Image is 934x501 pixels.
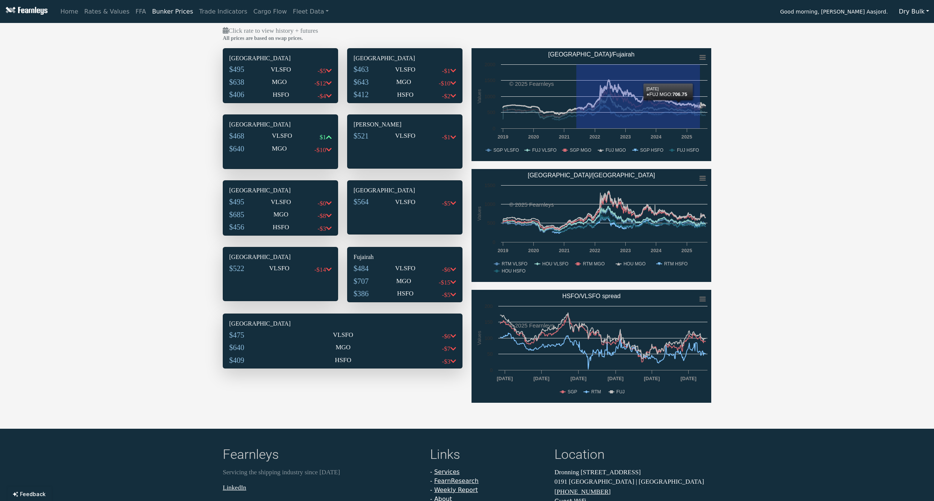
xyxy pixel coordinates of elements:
span: $484 [354,264,369,273]
text: SGP HSFO [640,148,663,153]
h6: [GEOGRAPHIC_DATA] [229,253,332,260]
span: $564 [354,198,369,206]
div: [GEOGRAPHIC_DATA]$468VLSFO$1$640MGO-$10 [223,114,338,169]
span: -$14 [314,266,326,273]
span: $495 [229,198,244,206]
span: -$5 [442,291,450,298]
h6: [GEOGRAPHIC_DATA] [229,320,456,327]
p: 0191 [GEOGRAPHIC_DATA] | [GEOGRAPHIC_DATA] [554,477,711,487]
text: [DATE] [497,376,513,381]
text: [DATE] [533,376,549,381]
span: $412 [354,90,369,99]
p: HSFO [335,355,351,365]
text: 0 [493,126,495,131]
text: 0 [490,367,493,373]
span: $409 [229,356,244,364]
h6: Fujairah [354,253,456,260]
h6: [PERSON_NAME] [354,121,456,128]
text: SGP VLSFO [493,148,519,153]
div: Fujairah$484VLSFO-$6$707MGO-$15$386HSFO-$5 [347,247,462,302]
text: 2023 [620,134,631,140]
p: HSFO [273,222,289,232]
div: [GEOGRAPHIC_DATA]$463VLSFO-$1$643MGO-$10$412HSFO-$2 [347,48,462,104]
text: 2020 [528,134,539,140]
span: -$5 [317,67,326,75]
span: $643 [354,78,369,86]
b: All prices are based on swap prices. [223,35,303,41]
h6: [GEOGRAPHIC_DATA] [354,55,456,62]
p: MGO [396,77,411,87]
a: Bunker Prices [149,4,196,19]
text: 2019 [498,134,508,140]
span: $638 [229,78,244,86]
text: FUJ [616,389,625,394]
p: Click rate to view history + futures [223,26,711,36]
text: [DATE] [608,376,623,381]
span: $406 [229,90,244,99]
span: -$6 [442,266,450,273]
text: HOU HSFO [502,268,525,274]
text: 0 [493,239,495,245]
text: 1000 [485,201,495,207]
svg: HSFO/VLSFO spread [472,290,711,403]
text: RTM HSFO [664,261,687,266]
span: -$1 [442,134,450,141]
text: FUJ VLSFO [532,148,557,153]
span: -$5 [442,200,450,207]
span: $475 [229,331,244,339]
a: Services [434,468,459,475]
text: © 2025 Fearnleys [509,322,554,329]
p: VLSFO [395,131,415,141]
a: Trade Indicators [196,4,250,19]
div: [GEOGRAPHIC_DATA]$522VLSFO-$14 [223,247,338,301]
text: 2022 [589,134,600,140]
text: 2024 [651,248,661,253]
span: -$10 [314,146,326,154]
a: FearnResearch [434,477,479,484]
a: Cargo Flow [250,4,290,19]
text: 2022 [589,248,600,253]
li: - [430,467,545,477]
span: $456 [229,223,244,231]
p: VLSFO [395,263,415,273]
text: 1000 [485,94,495,99]
text: Values [476,330,482,345]
text: Values [476,206,482,221]
span: -$6 [442,333,450,340]
svg: Singapore/Fujairah [472,48,711,161]
li: - [430,486,545,495]
a: Weekly Report [434,486,478,493]
div: [GEOGRAPHIC_DATA]$475VLSFO-$6$640MGO-$7$409HSFO-$3 [223,314,462,369]
text: RTM VLSFO [502,261,527,266]
h4: Links [430,447,545,464]
span: -$4 [317,93,326,100]
div: [GEOGRAPHIC_DATA]$495VLSFO-$5$638MGO-$12$406HSFO-$4 [223,48,338,104]
text: 2025 [681,248,692,253]
text: SGP [568,389,577,394]
text: [GEOGRAPHIC_DATA]/Fujairah [548,51,635,58]
text: 1500 [485,183,495,188]
text: FUJ HSFO [677,148,699,153]
button: Dry Bulk [894,5,934,19]
text: © 2025 Fearnleys [509,201,554,208]
text: HOU MGO [623,261,646,266]
p: VLSFO [395,65,415,75]
text: FUJ MGO [606,148,626,153]
a: Home [57,4,81,19]
span: $640 [229,343,244,352]
text: © 2025 Fearnleys [509,81,554,87]
span: -$15 [439,279,450,286]
p: HSFO [397,289,413,298]
span: -$0 [317,200,326,207]
a: FFA [133,4,149,19]
p: MGO [396,276,411,286]
text: RTM [591,389,601,394]
text: 500 [487,110,495,115]
text: 2021 [559,248,570,253]
text: 2021 [559,134,570,140]
a: Fleet Data [290,4,332,19]
text: HOU VLSFO [542,261,568,266]
span: Good morning, [PERSON_NAME] Aasjord. [780,6,888,19]
span: $386 [354,289,369,298]
span: $522 [229,264,244,273]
